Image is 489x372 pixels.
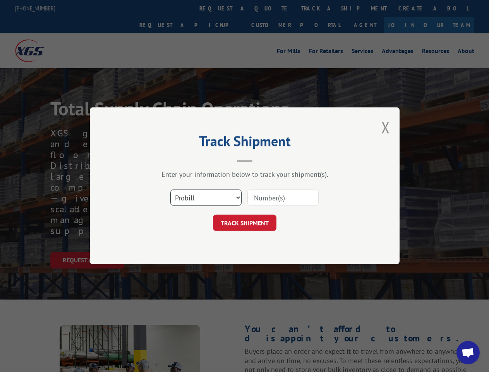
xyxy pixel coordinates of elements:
[213,215,276,231] button: TRACK SHIPMENT
[129,136,361,150] h2: Track Shipment
[456,341,480,364] a: Open chat
[129,170,361,179] div: Enter your information below to track your shipment(s).
[381,117,390,138] button: Close modal
[247,190,319,206] input: Number(s)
